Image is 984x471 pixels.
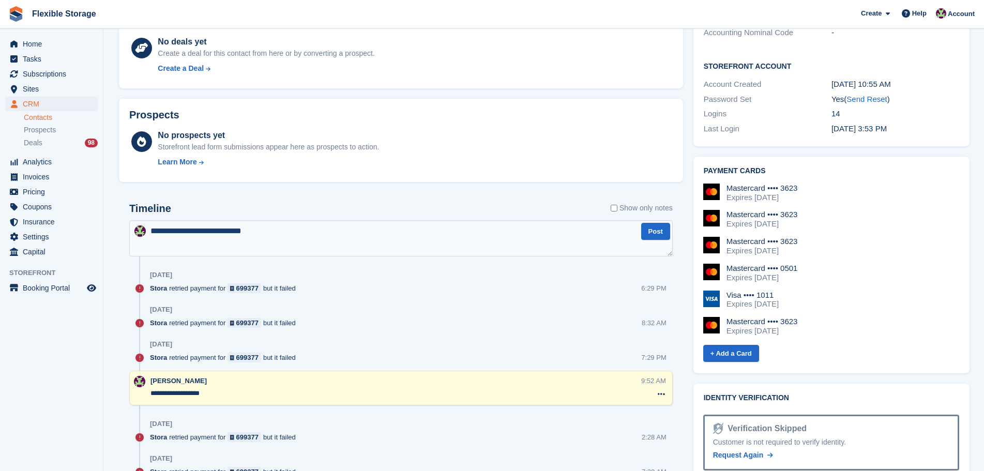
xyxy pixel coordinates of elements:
[703,345,759,362] a: + Add a Card
[28,5,100,22] a: Flexible Storage
[8,6,24,22] img: stora-icon-8386f47178a22dfd0bd8f6a31ec36ba5ce8667c1dd55bd0f319d3a0aa187defe.svg
[5,67,98,81] a: menu
[831,94,959,105] div: Yes
[726,219,798,229] div: Expires [DATE]
[703,317,720,333] img: Mastercard Logo
[726,246,798,255] div: Expires [DATE]
[726,326,798,336] div: Expires [DATE]
[228,353,261,362] a: 699377
[831,27,959,39] div: -
[228,432,261,442] a: 699377
[713,450,773,461] a: Request Again
[24,138,42,148] span: Deals
[85,139,98,147] div: 98
[948,9,975,19] span: Account
[23,245,85,259] span: Capital
[236,318,259,328] div: 699377
[158,48,374,59] div: Create a deal for this contact from here or by converting a prospect.
[24,125,56,135] span: Prospects
[726,193,798,202] div: Expires [DATE]
[150,353,301,362] div: retried payment for but it failed
[704,79,831,90] div: Account Created
[726,291,779,300] div: Visa •••• 1011
[642,432,667,442] div: 2:28 AM
[228,283,261,293] a: 699377
[5,82,98,96] a: menu
[23,170,85,184] span: Invoices
[726,210,798,219] div: Mastercard •••• 3623
[236,432,259,442] div: 699377
[611,203,617,214] input: Show only notes
[5,170,98,184] a: menu
[936,8,946,19] img: Rachael Fisher
[703,210,720,226] img: Mastercard Logo
[150,271,172,279] div: [DATE]
[23,82,85,96] span: Sites
[723,422,807,435] div: Verification Skipped
[158,36,374,48] div: No deals yet
[704,167,959,175] h2: Payment cards
[831,79,959,90] div: [DATE] 10:55 AM
[150,454,172,463] div: [DATE]
[129,203,171,215] h2: Timeline
[129,109,179,121] h2: Prospects
[134,376,145,387] img: Rachael Fisher
[236,353,259,362] div: 699377
[704,94,831,105] div: Password Set
[158,157,379,168] a: Learn More
[134,225,146,237] img: Rachael Fisher
[704,108,831,120] div: Logins
[5,185,98,199] a: menu
[641,353,666,362] div: 7:29 PM
[150,283,167,293] span: Stora
[158,63,374,74] a: Create a Deal
[23,185,85,199] span: Pricing
[150,283,301,293] div: retried payment for but it failed
[5,97,98,111] a: menu
[150,340,172,348] div: [DATE]
[24,113,98,123] a: Contacts
[5,37,98,51] a: menu
[5,230,98,244] a: menu
[5,200,98,214] a: menu
[158,142,379,153] div: Storefront lead form submissions appear here as prospects to action.
[5,52,98,66] a: menu
[703,184,720,200] img: Mastercard Logo
[641,283,666,293] div: 6:29 PM
[726,299,779,309] div: Expires [DATE]
[704,27,831,39] div: Accounting Nominal Code
[642,318,667,328] div: 8:32 AM
[703,264,720,280] img: Mastercard Logo
[713,451,764,459] span: Request Again
[150,306,172,314] div: [DATE]
[641,376,666,386] div: 9:52 AM
[5,215,98,229] a: menu
[726,264,798,273] div: Mastercard •••• 0501
[704,123,831,135] div: Last Login
[713,423,723,434] img: Identity Verification Ready
[150,318,167,328] span: Stora
[831,108,959,120] div: 14
[158,63,204,74] div: Create a Deal
[85,282,98,294] a: Preview store
[228,318,261,328] a: 699377
[704,394,959,402] h2: Identity verification
[704,60,959,71] h2: Storefront Account
[726,184,798,193] div: Mastercard •••• 3623
[861,8,882,19] span: Create
[150,432,167,442] span: Stora
[23,37,85,51] span: Home
[726,273,798,282] div: Expires [DATE]
[23,200,85,214] span: Coupons
[158,129,379,142] div: No prospects yet
[236,283,259,293] div: 699377
[844,95,889,103] span: ( )
[23,281,85,295] span: Booking Portal
[831,124,887,133] time: 2025-05-29 14:53:49 UTC
[150,420,172,428] div: [DATE]
[23,215,85,229] span: Insurance
[23,67,85,81] span: Subscriptions
[912,8,927,19] span: Help
[846,95,887,103] a: Send Reset
[150,377,207,385] span: [PERSON_NAME]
